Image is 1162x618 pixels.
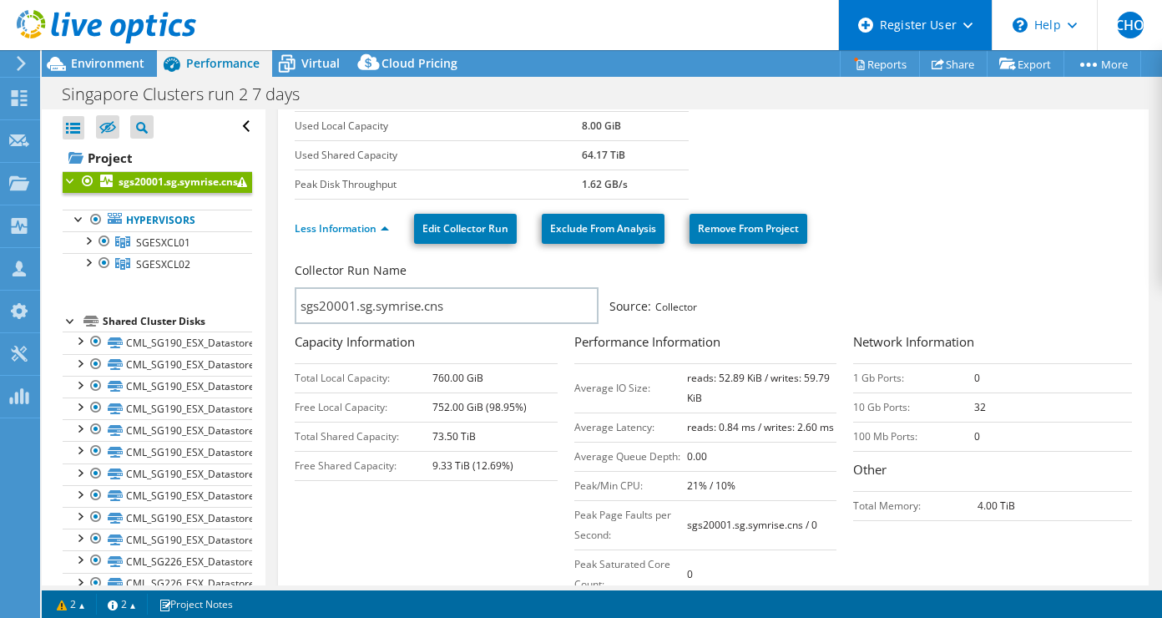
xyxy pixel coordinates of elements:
a: CML_SG190_ESX_Datastore_01 [63,332,252,353]
h3: Network Information [853,332,1132,355]
a: More [1063,51,1141,77]
b: 1.62 GB/s [582,177,628,191]
td: 9.33 TiB (12.69%) [432,451,557,480]
h3: Performance Information [574,332,836,355]
td: Peak Page Faults per Second: [574,500,688,550]
td: Free Local Capacity: [295,393,432,422]
a: Project Notes [147,594,245,615]
b: 64.17 TiB [582,148,625,162]
a: 2 [45,594,97,615]
a: CML_SG226_ESX_Datastore_02 [63,573,252,595]
b: 0 [687,567,693,581]
span: SGESXCL02 [136,257,190,271]
a: Remove From Project [690,214,807,244]
td: Free Shared Capacity: [295,451,432,480]
b: 21% / 10% [687,479,735,493]
a: Export [987,51,1064,77]
b: reads: 52.89 KiB / writes: 59.79 KiB [687,371,830,405]
svg: \n [1013,18,1028,33]
label: Collector Run Name [295,262,407,279]
span: Collector [609,300,697,314]
b: 4.00 TiB [978,499,1015,513]
td: Average IO Size: [574,363,688,413]
h3: Capacity Information [295,332,557,355]
a: sgs20001.sg.symrise.cns [63,171,252,193]
b: 8.00 GiB [582,119,621,133]
td: 760.00 GiB [432,363,557,393]
div: Shared Cluster Disks [103,312,252,332]
td: Peak Saturated Core Count: [574,550,688,599]
a: CML_SG190_ESX_Datastore_10 [63,529,252,550]
label: Used Shared Capacity [295,147,582,164]
td: 1 Gb Ports: [853,363,974,393]
a: Edit Collector Run [414,214,517,244]
label: Source: [609,298,651,315]
a: SGESXCL02 [63,253,252,275]
h3: Other [853,460,1132,483]
b: sgs20001.sg.symrise.cns / 0 [687,518,817,532]
a: CML_SG190_ESX_Datastore_09 [63,507,252,529]
span: Cloud Pricing [381,55,457,71]
a: CML_SG190_ESX_Datastore_04 [63,398,252,419]
a: 2 [96,594,148,615]
a: Less Information [295,221,389,236]
a: Share [919,51,988,77]
span: Virtual [301,55,340,71]
a: CML_SG190_ESX_Datastore_06 [63,441,252,463]
b: 0 [974,371,980,385]
td: Average Queue Depth: [574,442,688,471]
span: CHO [1117,12,1144,38]
a: Exclude From Analysis [542,214,664,244]
td: 752.00 GiB (98.95%) [432,393,557,422]
span: SGESXCL01 [136,236,190,250]
td: Total Local Capacity: [295,363,432,393]
label: Used Local Capacity [295,118,582,134]
b: 0.00 [687,449,707,463]
a: CML_SG190_ESX_Datastore_02 [63,354,252,376]
a: Reports [840,51,920,77]
a: CML_SG190_ESX_Datastore_03 [63,376,252,398]
a: CML_SG190_ESX_Datastore_08 [63,485,252,507]
td: 73.50 TiB [432,422,557,451]
label: Peak Disk Throughput [295,176,582,193]
td: Total Shared Capacity: [295,422,432,451]
b: 0 [974,429,980,443]
h1: Singapore Clusters run 2 7 days [54,85,326,104]
a: CML_SG190_ESX_Datastore_07 [63,463,252,485]
a: Project [63,144,252,171]
td: Total Memory: [853,491,978,520]
a: CML_SG226_ESX_Datastore_01 [63,550,252,572]
b: sgs20001.sg.symrise.cns [119,175,238,189]
a: Hypervisors [63,210,252,231]
b: reads: 0.84 ms / writes: 2.60 ms [687,420,834,434]
td: Peak/Min CPU: [574,471,688,500]
span: Performance [186,55,260,71]
td: 10 Gb Ports: [853,393,974,422]
span: Environment [71,55,144,71]
td: 100 Mb Ports: [853,422,974,451]
td: Average Latency: [574,413,688,442]
a: CML_SG190_ESX_Datastore_05 [63,419,252,441]
b: 32 [974,400,986,414]
a: SGESXCL01 [63,231,252,253]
